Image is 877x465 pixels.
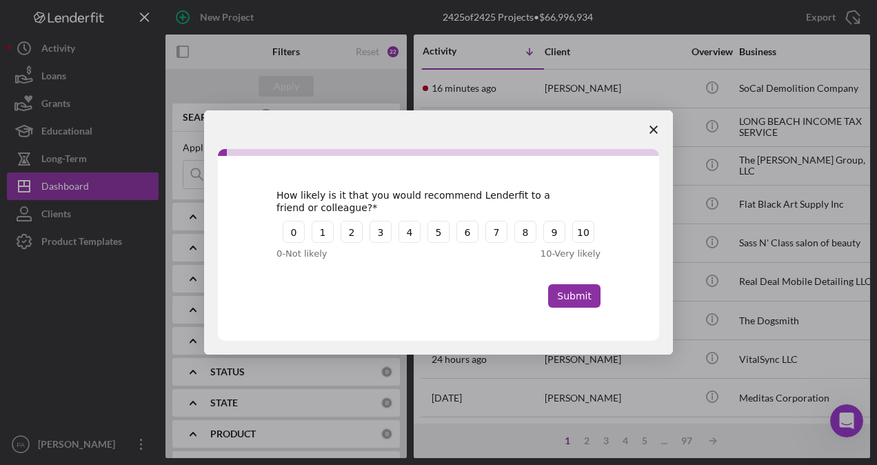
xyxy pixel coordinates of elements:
[370,221,392,243] button: 3
[312,221,334,243] button: 1
[276,189,580,214] div: How likely is it that you would recommend Lenderfit to a friend or colleague?
[548,284,601,308] button: Submit
[514,221,536,243] button: 8
[427,221,450,243] button: 5
[341,221,363,243] button: 2
[283,221,305,243] button: 0
[543,221,565,243] button: 9
[476,247,601,261] div: 10 - Very likely
[276,247,401,261] div: 0 - Not likely
[634,110,673,149] span: Close survey
[456,221,478,243] button: 6
[485,221,507,243] button: 7
[399,221,421,243] button: 4
[572,221,594,243] button: 10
